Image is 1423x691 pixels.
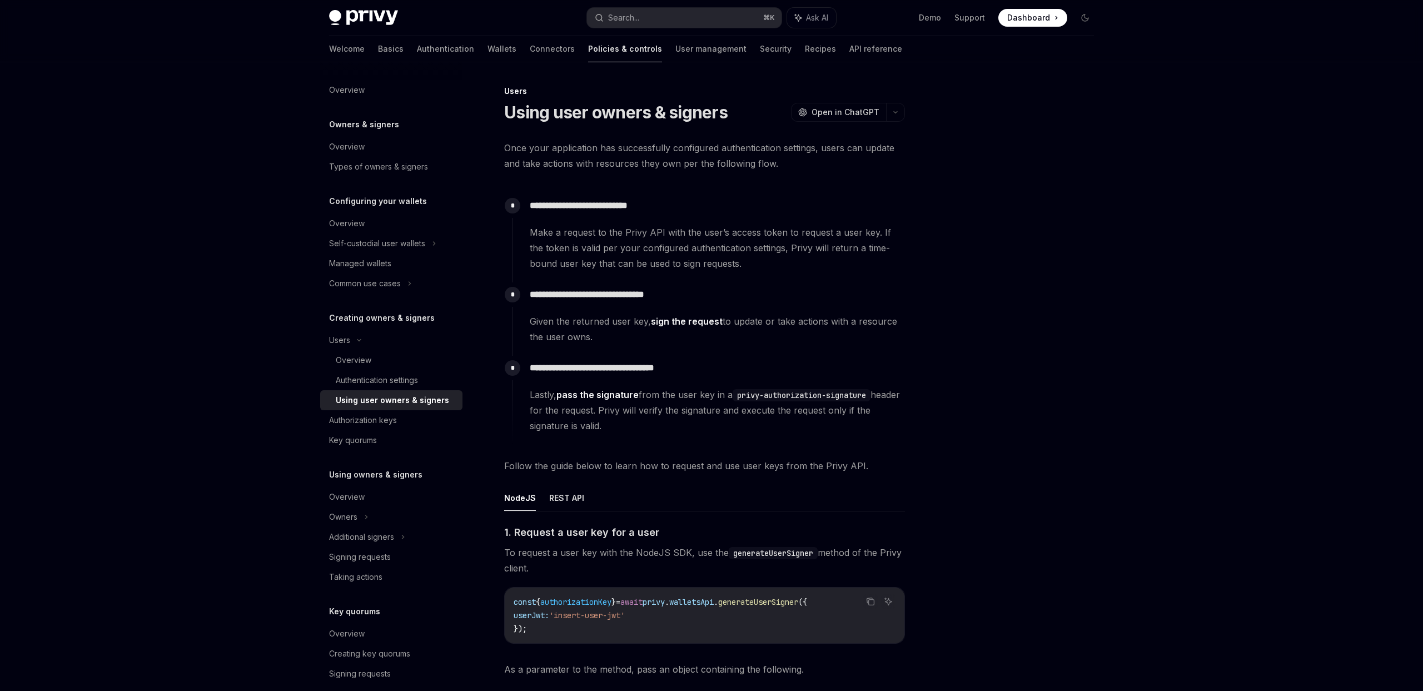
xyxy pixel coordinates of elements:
[798,597,807,607] span: ({
[718,597,798,607] span: generateUserSigner
[329,605,380,618] h5: Key quorums
[329,311,435,325] h5: Creating owners & signers
[616,597,620,607] span: =
[530,36,575,62] a: Connectors
[530,314,904,345] span: Given the returned user key, to update or take actions with a resource the user owns.
[588,36,662,62] a: Policies & controls
[320,644,462,664] a: Creating key quorums
[812,107,879,118] span: Open in ChatGPT
[320,547,462,567] a: Signing requests
[329,36,365,62] a: Welcome
[329,10,398,26] img: dark logo
[329,195,427,208] h5: Configuring your wallets
[530,387,904,434] span: Lastly, from the user key in a header for the request. Privy will verify the signature and execut...
[320,487,462,507] a: Overview
[587,8,782,28] button: Search...⌘K
[329,257,391,270] div: Managed wallets
[320,80,462,100] a: Overview
[329,530,394,544] div: Additional signers
[665,597,669,607] span: .
[763,13,775,22] span: ⌘ K
[320,137,462,157] a: Overview
[504,485,536,511] button: NodeJS
[329,570,382,584] div: Taking actions
[336,374,418,387] div: Authentication settings
[320,430,462,450] a: Key quorums
[329,490,365,504] div: Overview
[320,624,462,644] a: Overview
[320,157,462,177] a: Types of owners & signers
[336,354,371,367] div: Overview
[329,414,397,427] div: Authorization keys
[620,597,643,607] span: await
[514,597,536,607] span: const
[733,389,870,401] code: privy-authorization-signature
[1076,9,1094,27] button: Toggle dark mode
[329,160,428,173] div: Types of owners & signers
[487,36,516,62] a: Wallets
[1007,12,1050,23] span: Dashboard
[320,410,462,430] a: Authorization keys
[611,597,616,607] span: }
[504,545,905,576] span: To request a user key with the NodeJS SDK, use the method of the Privy client.
[643,597,665,607] span: privy
[329,510,357,524] div: Owners
[863,594,878,609] button: Copy the contents from the code block
[669,597,714,607] span: walletsApi
[320,213,462,233] a: Overview
[556,389,639,401] a: pass the signature
[320,253,462,274] a: Managed wallets
[378,36,404,62] a: Basics
[530,225,904,271] span: Make a request to the Privy API with the user’s access token to request a user key. If the token ...
[549,485,584,511] button: REST API
[806,12,828,23] span: Ask AI
[651,316,723,327] a: sign the request
[549,610,625,620] span: 'insert-user-jwt'
[329,277,401,290] div: Common use cases
[320,664,462,684] a: Signing requests
[919,12,941,23] a: Demo
[504,525,659,540] span: 1. Request a user key for a user
[729,547,818,559] code: generateUserSigner
[514,624,527,634] span: });
[329,468,422,481] h5: Using owners & signers
[504,102,728,122] h1: Using user owners & signers
[791,103,886,122] button: Open in ChatGPT
[805,36,836,62] a: Recipes
[881,594,895,609] button: Ask AI
[329,83,365,97] div: Overview
[849,36,902,62] a: API reference
[320,370,462,390] a: Authentication settings
[320,567,462,587] a: Taking actions
[787,8,836,28] button: Ask AI
[514,610,549,620] span: userJwt:
[320,390,462,410] a: Using user owners & signers
[329,118,399,131] h5: Owners & signers
[329,627,365,640] div: Overview
[675,36,747,62] a: User management
[608,11,639,24] div: Search...
[329,647,410,660] div: Creating key quorums
[320,350,462,370] a: Overview
[329,550,391,564] div: Signing requests
[954,12,985,23] a: Support
[504,86,905,97] div: Users
[504,140,905,171] span: Once your application has successfully configured authentication settings, users can update and t...
[714,597,718,607] span: .
[329,237,425,250] div: Self-custodial user wallets
[329,217,365,230] div: Overview
[329,334,350,347] div: Users
[329,140,365,153] div: Overview
[417,36,474,62] a: Authentication
[760,36,792,62] a: Security
[536,597,540,607] span: {
[329,667,391,680] div: Signing requests
[504,662,905,677] span: As a parameter to the method, pass an object containing the following.
[504,458,905,474] span: Follow the guide below to learn how to request and use user keys from the Privy API.
[998,9,1067,27] a: Dashboard
[329,434,377,447] div: Key quorums
[336,394,449,407] div: Using user owners & signers
[540,597,611,607] span: authorizationKey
